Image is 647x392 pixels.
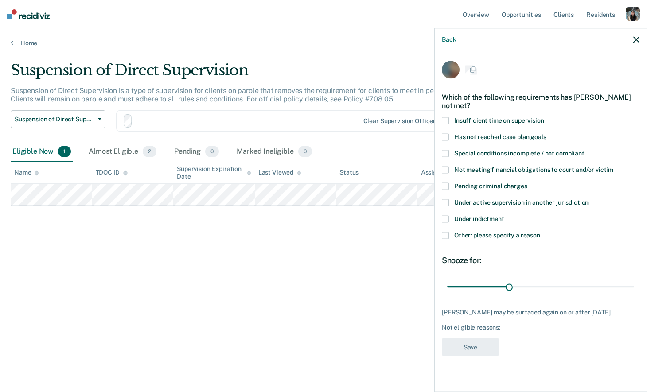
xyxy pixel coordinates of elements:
[454,198,589,206] span: Under active supervision in another jurisdiction
[11,61,496,86] div: Suspension of Direct Supervision
[442,255,639,265] div: Snooze for:
[177,165,251,180] div: Supervision Expiration Date
[172,142,221,162] div: Pending
[442,323,639,331] div: Not eligible reasons:
[258,169,301,176] div: Last Viewed
[11,86,491,103] p: Suspension of Direct Supervision is a type of supervision for clients on parole that removes the ...
[454,215,504,222] span: Under indictment
[15,116,94,123] span: Suspension of Direct Supervision
[442,35,456,43] button: Back
[442,338,499,356] button: Save
[363,117,439,125] div: Clear supervision officers
[454,149,585,156] span: Special conditions incomplete / not compliant
[7,9,50,19] img: Recidiviz
[454,231,540,238] span: Other: please specify a reason
[96,169,128,176] div: TDOC ID
[11,39,636,47] a: Home
[58,146,71,157] span: 1
[298,146,312,157] span: 0
[454,182,527,189] span: Pending criminal charges
[339,169,359,176] div: Status
[11,142,73,162] div: Eligible Now
[235,142,314,162] div: Marked Ineligible
[143,146,156,157] span: 2
[442,309,639,316] div: [PERSON_NAME] may be surfaced again on or after [DATE].
[454,116,544,124] span: Insufficient time on supervision
[442,86,639,117] div: Which of the following requirements has [PERSON_NAME] not met?
[205,146,219,157] span: 0
[14,169,39,176] div: Name
[454,133,546,140] span: Has not reached case plan goals
[87,142,158,162] div: Almost Eligible
[421,169,463,176] div: Assigned to
[454,166,613,173] span: Not meeting financial obligations to court and/or victim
